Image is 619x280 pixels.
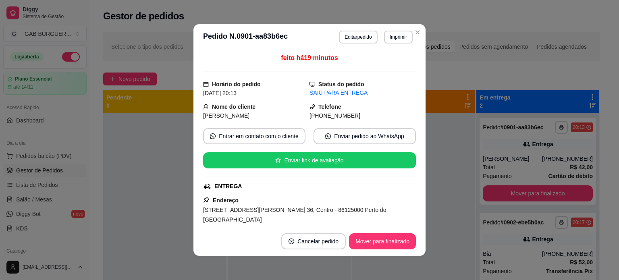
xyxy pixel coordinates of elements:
[411,26,424,39] button: Close
[309,81,315,87] span: desktop
[213,197,239,203] strong: Endereço
[203,112,249,119] span: [PERSON_NAME]
[325,133,331,139] span: whats-app
[309,112,360,119] span: [PHONE_NUMBER]
[281,233,346,249] button: close-circleCancelar pedido
[212,81,261,87] strong: Horário do pedido
[281,54,338,61] span: feito há 19 minutos
[203,104,209,110] span: user
[203,197,210,203] span: pushpin
[289,239,294,244] span: close-circle
[349,233,416,249] button: Mover para finalizado
[309,89,416,97] div: SAIU PARA ENTREGA
[210,133,216,139] span: whats-app
[318,104,341,110] strong: Telefone
[309,104,315,110] span: phone
[314,128,416,144] button: whats-appEnviar pedido ao WhatsApp
[203,31,288,44] h3: Pedido N. 0901-aa83b6ec
[275,158,281,163] span: star
[203,90,237,96] span: [DATE] 20:13
[318,81,364,87] strong: Status do pedido
[214,182,242,191] div: ENTREGA
[384,31,413,44] button: Imprimir
[212,104,255,110] strong: Nome do cliente
[339,31,377,44] button: Editarpedido
[203,152,416,168] button: starEnviar link de avaliação
[203,128,305,144] button: whats-appEntrar em contato com o cliente
[203,81,209,87] span: calendar
[203,207,386,223] span: [STREET_ADDRESS][PERSON_NAME] 36, Centro - 86125000 Perto do [GEOGRAPHIC_DATA]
